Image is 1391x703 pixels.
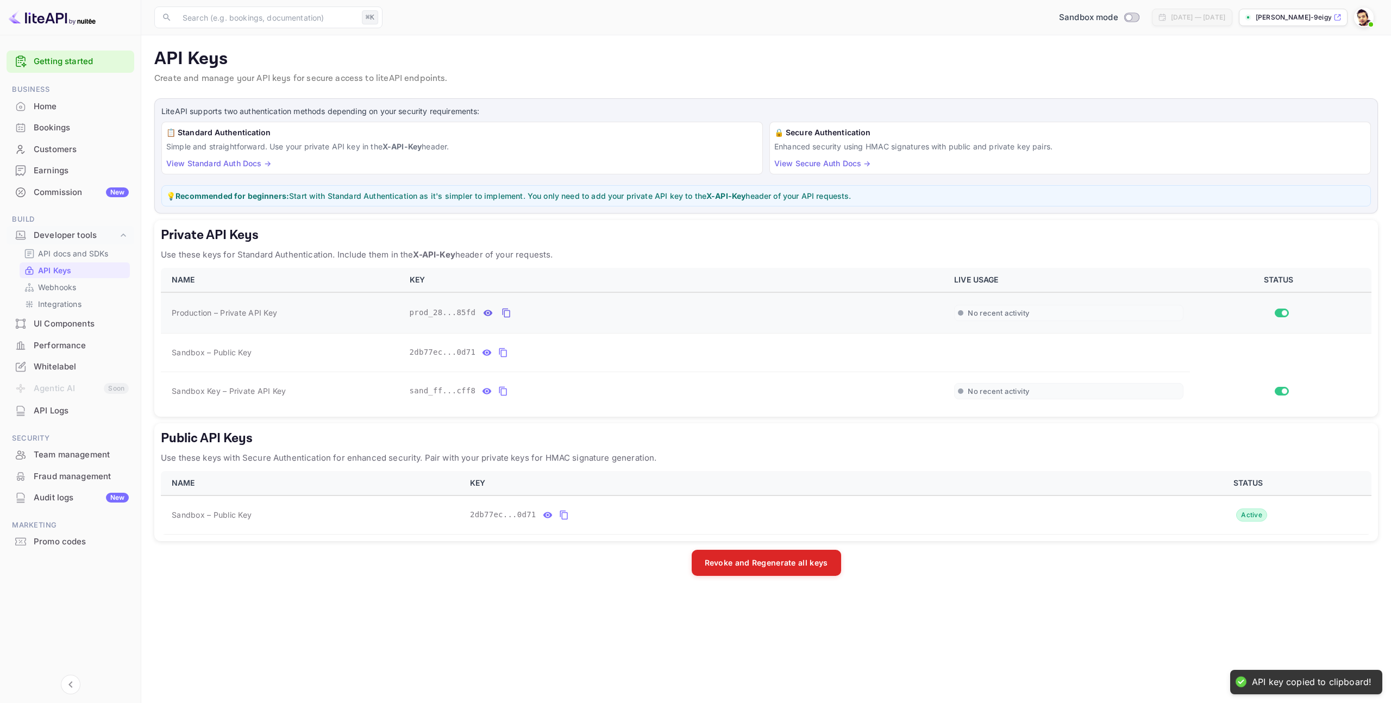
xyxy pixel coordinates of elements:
[161,451,1371,465] p: Use these keys with Secure Authentication for enhanced security. Pair with your private keys for ...
[7,139,134,160] div: Customers
[20,279,130,295] div: Webhooks
[172,509,252,520] span: Sandbox – Public Key
[1256,12,1331,22] p: [PERSON_NAME]-9eigy....
[34,318,129,330] div: UI Components
[34,492,129,504] div: Audit logs
[161,471,1371,535] table: public api keys table
[38,298,82,310] p: Integrations
[38,265,71,276] p: API Keys
[34,55,129,68] a: Getting started
[7,182,134,202] a: CommissionNew
[7,96,134,116] a: Home
[20,296,130,312] div: Integrations
[34,470,129,483] div: Fraud management
[7,160,134,181] div: Earnings
[463,471,1129,495] th: KEY
[1055,11,1143,24] div: Switch to Production mode
[176,191,289,200] strong: Recommended for beginners:
[706,191,745,200] strong: X-API-Key
[7,139,134,159] a: Customers
[24,281,126,293] a: Webhooks
[948,268,1190,292] th: LIVE USAGE
[410,347,476,358] span: 2db77ec...0d71
[413,249,455,260] strong: X-API-Key
[7,160,134,180] a: Earnings
[24,265,126,276] a: API Keys
[161,227,1371,244] h5: Private API Keys
[166,159,271,168] a: View Standard Auth Docs →
[7,531,134,551] a: Promo codes
[7,182,134,203] div: CommissionNew
[38,281,76,293] p: Webhooks
[24,298,126,310] a: Integrations
[1236,509,1267,522] div: Active
[161,268,403,292] th: NAME
[20,262,130,278] div: API Keys
[154,48,1378,70] p: API Keys
[161,430,1371,447] h5: Public API Keys
[34,165,129,177] div: Earnings
[34,229,118,242] div: Developer tools
[34,101,129,113] div: Home
[161,248,1371,261] p: Use these keys for Standard Authentication. Include them in the header of your requests.
[34,449,129,461] div: Team management
[34,340,129,352] div: Performance
[7,214,134,225] span: Build
[7,356,134,376] a: Whitelabel
[7,400,134,422] div: API Logs
[1190,268,1371,292] th: STATUS
[24,248,126,259] a: API docs and SDKs
[106,187,129,197] div: New
[7,487,134,507] a: Audit logsNew
[7,313,134,334] a: UI Components
[161,105,1371,117] p: LiteAPI supports two authentication methods depending on your security requirements:
[774,141,1366,152] p: Enhanced security using HMAC signatures with public and private key pairs.
[7,51,134,73] div: Getting started
[774,127,1366,139] h6: 🔒 Secure Authentication
[38,248,109,259] p: API docs and SDKs
[1355,9,1373,26] img: Sean Bernardino
[166,141,758,152] p: Simple and straightforward. Use your private API key in the header.
[172,386,286,396] span: Sandbox Key – Private API Key
[1129,471,1371,495] th: STATUS
[7,466,134,486] a: Fraud management
[410,307,476,318] span: prod_28...85fd
[166,127,758,139] h6: 📋 Standard Authentication
[172,347,252,358] span: Sandbox – Public Key
[106,493,129,503] div: New
[176,7,358,28] input: Search (e.g. bookings, documentation)
[161,471,463,495] th: NAME
[34,122,129,134] div: Bookings
[61,675,80,694] button: Collapse navigation
[7,117,134,139] div: Bookings
[34,361,129,373] div: Whitelabel
[1171,12,1225,22] div: [DATE] — [DATE]
[7,487,134,509] div: Audit logsNew
[7,444,134,465] a: Team management
[7,519,134,531] span: Marketing
[34,186,129,199] div: Commission
[7,117,134,137] a: Bookings
[470,509,536,520] span: 2db77ec...0d71
[692,550,841,576] button: Revoke and Regenerate all keys
[161,268,1371,410] table: private api keys table
[7,313,134,335] div: UI Components
[34,405,129,417] div: API Logs
[34,536,129,548] div: Promo codes
[7,96,134,117] div: Home
[7,444,134,466] div: Team management
[7,356,134,378] div: Whitelabel
[7,400,134,420] a: API Logs
[7,432,134,444] span: Security
[7,84,134,96] span: Business
[7,335,134,356] div: Performance
[7,335,134,355] a: Performance
[362,10,378,24] div: ⌘K
[9,9,96,26] img: LiteAPI logo
[968,387,1029,396] span: No recent activity
[410,385,476,397] span: sand_ff...cff8
[774,159,870,168] a: View Secure Auth Docs →
[403,268,948,292] th: KEY
[154,72,1378,85] p: Create and manage your API keys for secure access to liteAPI endpoints.
[166,190,1366,202] p: 💡 Start with Standard Authentication as it's simpler to implement. You only need to add your priv...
